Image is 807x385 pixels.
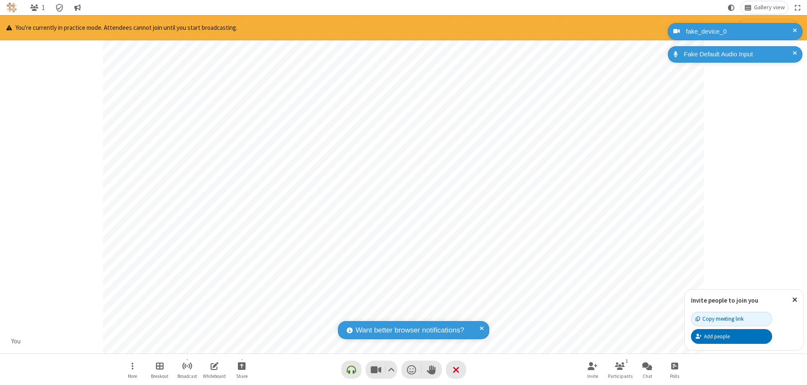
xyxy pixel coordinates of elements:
span: Share [236,374,248,379]
button: Start sharing [229,358,254,382]
div: 1 [623,357,630,365]
button: Start broadcasting [738,19,798,37]
button: Change layout [741,1,788,14]
button: Manage Breakout Rooms [147,358,172,382]
button: Open participant list [607,358,633,382]
span: Gallery view [754,4,785,11]
button: Close popover [786,290,804,310]
button: Invite participants (⌘+Shift+I) [580,358,605,382]
button: Open menu [120,358,145,382]
button: Add people [691,329,772,343]
span: Invite [587,374,598,379]
label: Invite people to join you [691,296,758,304]
span: Want better browser notifications? [356,325,464,336]
div: You [8,337,24,346]
button: Stop video (⌘+Shift+V) [366,361,397,379]
button: Using system theme [725,1,738,14]
button: Video setting [385,361,397,379]
button: Connect your audio [341,361,361,379]
button: Raise hand [422,361,442,379]
span: Breakout [151,374,169,379]
span: More [128,374,137,379]
button: Conversation [71,1,84,14]
button: Open poll [662,358,687,382]
button: Open chat [635,358,660,382]
p: You're currently in practice mode. Attendees cannot join until you start broadcasting. [6,23,237,33]
div: fake_device_0 [683,27,796,37]
button: Open shared whiteboard [202,358,227,382]
button: End or leave meeting [446,361,466,379]
button: Fullscreen [791,1,804,14]
button: Start broadcast [174,358,200,382]
span: Polls [670,374,679,379]
button: Copy meeting link [691,312,772,326]
button: Open participant list [26,1,48,14]
span: Participants [608,374,633,379]
div: Meeting details Encryption enabled [52,1,68,14]
button: Send a reaction [401,361,422,379]
span: 1 [42,4,45,12]
span: Chat [643,374,652,379]
div: Fake Default Audio Input [681,50,796,59]
span: Whiteboard [203,374,226,379]
div: Copy meeting link [696,315,744,323]
img: QA Selenium DO NOT DELETE OR CHANGE [7,3,17,13]
span: Broadcast [177,374,197,379]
